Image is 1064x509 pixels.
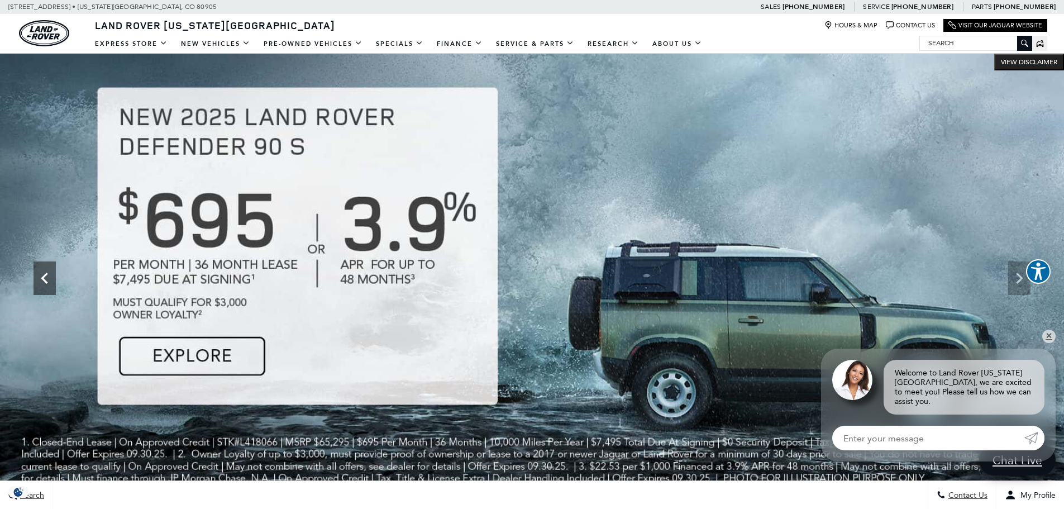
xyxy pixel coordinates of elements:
[19,20,69,46] a: land-rover
[88,34,174,54] a: EXPRESS STORE
[994,2,1056,11] a: [PHONE_NUMBER]
[948,21,1042,30] a: Visit Our Jaguar Website
[489,34,581,54] a: Service & Parts
[6,486,31,498] section: Click to Open Cookie Consent Modal
[1016,491,1056,500] span: My Profile
[891,2,953,11] a: [PHONE_NUMBER]
[1001,58,1057,66] span: VIEW DISCLAIMER
[1026,259,1051,284] button: Explore your accessibility options
[886,21,935,30] a: Contact Us
[884,360,1044,415] div: Welcome to Land Rover [US_STATE][GEOGRAPHIC_DATA], we are excited to meet you! Please tell us how...
[1026,259,1051,286] aside: Accessibility Help Desk
[6,486,31,498] img: Opt-Out Icon
[369,34,430,54] a: Specials
[95,18,335,32] span: Land Rover [US_STATE][GEOGRAPHIC_DATA]
[34,261,56,295] div: Previous
[1008,261,1030,295] div: Next
[581,34,646,54] a: Research
[646,34,709,54] a: About Us
[761,3,781,11] span: Sales
[863,3,889,11] span: Service
[832,426,1024,450] input: Enter your message
[972,3,992,11] span: Parts
[920,36,1032,50] input: Search
[19,20,69,46] img: Land Rover
[1024,426,1044,450] a: Submit
[994,54,1064,70] button: VIEW DISCLAIMER
[832,360,872,400] img: Agent profile photo
[88,18,342,32] a: Land Rover [US_STATE][GEOGRAPHIC_DATA]
[88,34,709,54] nav: Main Navigation
[8,3,217,11] a: [STREET_ADDRESS] • [US_STATE][GEOGRAPHIC_DATA], CO 80905
[174,34,257,54] a: New Vehicles
[783,2,844,11] a: [PHONE_NUMBER]
[996,481,1064,509] button: Open user profile menu
[430,34,489,54] a: Finance
[824,21,877,30] a: Hours & Map
[946,491,987,500] span: Contact Us
[257,34,369,54] a: Pre-Owned Vehicles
